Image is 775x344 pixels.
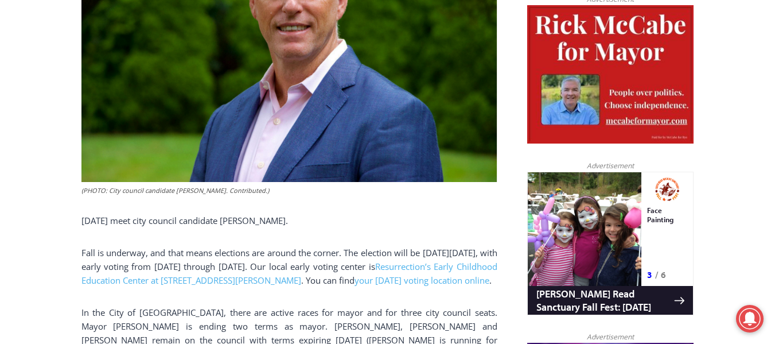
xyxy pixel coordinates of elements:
img: McCabe for Mayor [527,5,694,144]
span: [DATE] meet city council candidate [PERSON_NAME]. [81,215,288,226]
span: . You can find [301,275,355,286]
span: . [489,275,492,286]
div: 3 [120,97,125,109]
span: Advertisement [575,331,645,342]
div: "The first chef I interviewed talked about coming to [GEOGRAPHIC_DATA] from [GEOGRAPHIC_DATA] in ... [290,1,542,111]
a: Intern @ [DOMAIN_NAME] [276,111,556,143]
span: Fall is underway, and that means elections are around the corner. The election will be [DATE][DAT... [81,247,497,272]
em: (PHOTO: City council candidate [PERSON_NAME]. Contributed.) [81,186,269,195]
span: Intern @ [DOMAIN_NAME] [300,114,532,140]
div: Face Painting [120,34,160,94]
h4: [PERSON_NAME] Read Sanctuary Fall Fest: [DATE] [9,115,147,142]
div: / [128,97,131,109]
a: your [DATE] voting location online [355,275,489,286]
span: Advertisement [575,160,645,171]
div: 6 [134,97,139,109]
a: [PERSON_NAME] Read Sanctuary Fall Fest: [DATE] [1,114,166,143]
